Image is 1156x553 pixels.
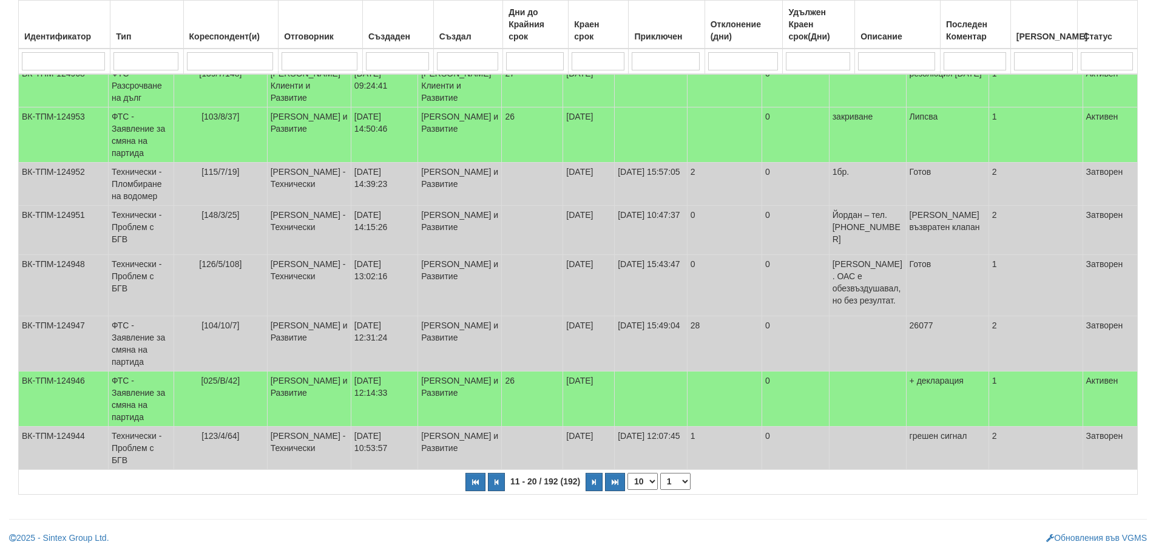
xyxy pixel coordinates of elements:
td: 1 [989,371,1083,427]
td: 0 [687,255,762,316]
td: [DATE] [563,427,615,470]
th: Статус: No sort applied, activate to apply an ascending sort [1078,1,1138,49]
td: [PERSON_NAME] - Технически [267,163,351,206]
td: 1 [687,427,762,470]
div: Тип [113,28,180,45]
td: [PERSON_NAME] и Развитие [418,427,502,470]
td: [DATE] 15:43:47 [615,255,688,316]
td: [PERSON_NAME] и Развитие [418,316,502,371]
span: [PERSON_NAME] възвратен клапан [910,210,980,232]
p: Йордан – тел. [PHONE_NUMBER] [833,209,903,245]
span: [103/8/37] [201,112,239,121]
th: Създал: No sort applied, activate to apply an ascending sort [433,1,503,49]
td: ВК-ТПМ-124952 [19,163,109,206]
td: 0 [762,163,830,206]
button: Предишна страница [488,473,505,491]
div: Статус [1081,28,1134,45]
td: Активен [1083,107,1137,163]
div: [PERSON_NAME] [1014,28,1075,45]
td: [PERSON_NAME] и Развитие [418,163,502,206]
span: 26077 [910,321,933,330]
td: ВК-ТПМ-124947 [19,316,109,371]
td: ФТС - Заявление за смяна на партида [108,316,174,371]
td: 1 [989,64,1083,107]
td: [DATE] 10:53:57 [351,427,417,470]
div: Последен Коментар [944,16,1007,45]
div: Описание [858,28,937,45]
span: 11 - 20 / 192 (192) [507,477,583,486]
button: Първа страница [465,473,485,491]
td: 2 [687,163,762,206]
td: [DATE] [563,316,615,371]
td: [DATE] 14:15:26 [351,206,417,255]
td: ФТС - Разсрочване на дълг [108,64,174,107]
select: Страница номер [660,473,691,490]
td: [DATE] [563,64,615,107]
td: ВК-ТПМ-124953 [19,107,109,163]
th: Идентификатор: No sort applied, activate to apply an ascending sort [19,1,110,49]
select: Брой редове на страница [627,473,658,490]
td: [PERSON_NAME] - Клиенти и Развитие [267,64,351,107]
td: ВК-ТПМ-124968 [19,64,109,107]
td: 1 [989,107,1083,163]
td: [DATE] [563,255,615,316]
span: Готов [910,167,931,177]
div: Отклонение (дни) [708,16,780,45]
button: Следваща страница [586,473,603,491]
td: [PERSON_NAME] - Технически [267,255,351,316]
td: ВК-ТПМ-124948 [19,255,109,316]
div: Създал [437,28,500,45]
th: Създаден: No sort applied, activate to apply an ascending sort [362,1,433,49]
td: [DATE] 15:57:05 [615,163,688,206]
td: [PERSON_NAME] - Технически [267,427,351,470]
td: Затворен [1083,316,1137,371]
td: [DATE] 14:50:46 [351,107,417,163]
td: 1 [989,255,1083,316]
span: [148/3/25] [201,210,239,220]
div: Отговорник [282,28,359,45]
td: 0 [762,107,830,163]
span: Липсва [910,112,938,121]
th: Приключен: No sort applied, activate to apply an ascending sort [629,1,705,49]
td: [DATE] 12:31:24 [351,316,417,371]
td: 2 [989,163,1083,206]
td: Затворен [1083,427,1137,470]
td: [DATE] [563,371,615,427]
td: [PERSON_NAME] и Развитие [418,107,502,163]
div: Кореспондент(и) [187,28,275,45]
p: [PERSON_NAME]. ОАС е обезвъздушавал, но без резултат. [833,258,903,307]
span: + декларация [910,376,964,385]
td: Затворен [1083,206,1137,255]
td: [DATE] 14:39:23 [351,163,417,206]
span: грешен сигнал [910,431,967,441]
div: Дни до Крайния срок [506,4,565,45]
td: Активен [1083,64,1137,107]
td: [PERSON_NAME] и Развитие [267,316,351,371]
td: [DATE] [563,107,615,163]
td: ВК-ТПМ-124951 [19,206,109,255]
td: [DATE] [563,163,615,206]
td: [PERSON_NAME] и Развитие [418,206,502,255]
td: [PERSON_NAME] и Развитие [267,107,351,163]
span: [104/10/7] [201,321,239,330]
span: Готов [910,259,931,269]
div: Създаден [366,28,430,45]
td: [PERSON_NAME] и Развитие [418,371,502,427]
td: Технически - Проблем с БГВ [108,427,174,470]
span: 26 [505,376,515,385]
td: [PERSON_NAME] и Развитие [418,255,502,316]
td: 0 [762,427,830,470]
td: Затворен [1083,163,1137,206]
th: Отговорник: No sort applied, activate to apply an ascending sort [279,1,363,49]
td: 2 [989,427,1083,470]
div: Идентификатор [22,28,107,45]
th: Кореспондент(и): No sort applied, activate to apply an ascending sort [183,1,279,49]
th: Отклонение (дни): No sort applied, activate to apply an ascending sort [705,1,783,49]
td: 0 [762,206,830,255]
span: [115/7/19] [201,167,239,177]
td: ВК-ТПМ-124944 [19,427,109,470]
button: Последна страница [605,473,625,491]
td: 0 [762,371,830,427]
td: [DATE] 15:49:04 [615,316,688,371]
td: [DATE] 12:14:33 [351,371,417,427]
